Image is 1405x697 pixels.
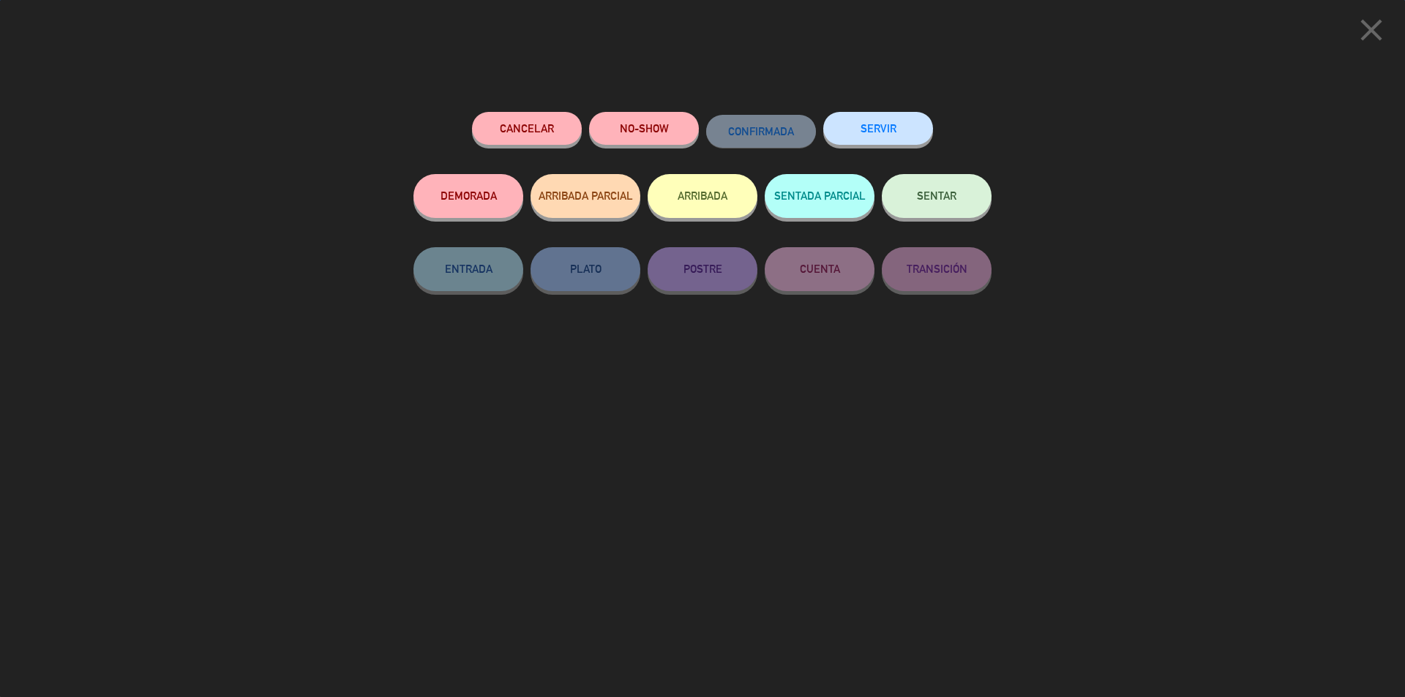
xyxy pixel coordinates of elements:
button: ARRIBADA [648,174,757,218]
button: CUENTA [765,247,874,291]
button: CONFIRMADA [706,115,816,148]
button: PLATO [531,247,640,291]
button: close [1349,11,1394,54]
button: DEMORADA [413,174,523,218]
span: CONFIRMADA [728,125,794,137]
button: Cancelar [472,112,582,145]
button: NO-SHOW [589,112,699,145]
button: TRANSICIÓN [882,247,992,291]
span: SENTAR [917,189,956,202]
i: close [1353,12,1390,48]
button: SENTAR [882,174,992,218]
button: SERVIR [823,112,933,145]
button: ENTRADA [413,247,523,291]
span: ARRIBADA PARCIAL [539,189,633,202]
button: SENTADA PARCIAL [765,174,874,218]
button: ARRIBADA PARCIAL [531,174,640,218]
button: POSTRE [648,247,757,291]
